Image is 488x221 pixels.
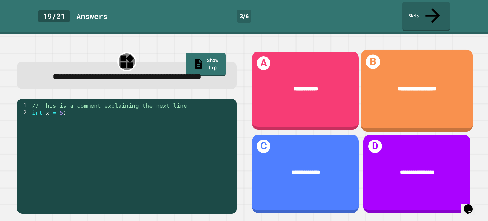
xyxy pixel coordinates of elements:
a: Show tip [186,53,226,77]
div: 19 / 21 [38,10,70,22]
div: 3 / 6 [237,10,251,23]
a: Skip [402,2,450,31]
iframe: chat widget [461,196,482,215]
h1: A [257,56,270,70]
div: 2 [17,109,31,116]
div: 1 [17,102,31,109]
div: Answer s [76,10,107,22]
h1: C [257,140,270,153]
h1: D [368,140,382,153]
h1: B [366,55,380,69]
